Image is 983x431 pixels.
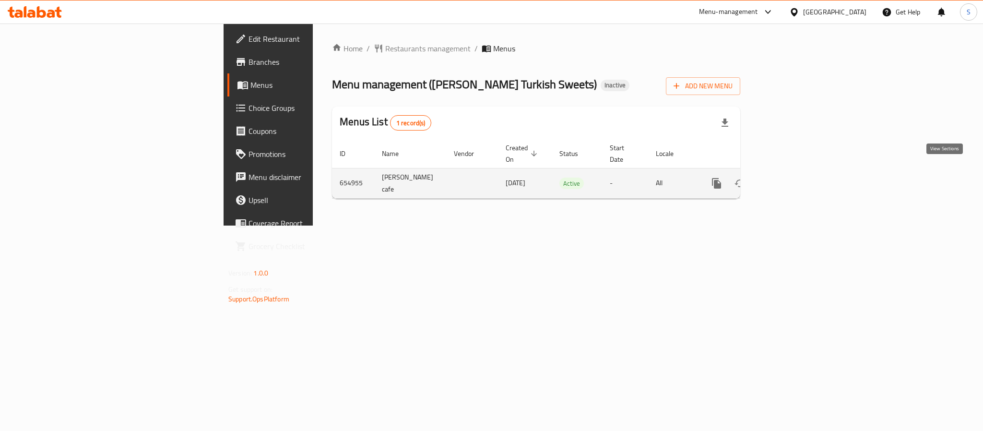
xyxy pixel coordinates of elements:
[698,139,805,168] th: Actions
[249,33,380,45] span: Edit Restaurant
[656,148,686,159] span: Locale
[454,148,486,159] span: Vendor
[803,7,866,17] div: [GEOGRAPHIC_DATA]
[474,43,478,54] li: /
[227,235,388,258] a: Grocery Checklist
[602,168,648,198] td: -
[705,172,728,195] button: more
[506,142,540,165] span: Created On
[249,102,380,114] span: Choice Groups
[227,189,388,212] a: Upsell
[227,212,388,235] a: Coverage Report
[559,148,591,159] span: Status
[249,194,380,206] span: Upsell
[674,80,733,92] span: Add New Menu
[374,43,471,54] a: Restaurants management
[390,115,432,131] div: Total records count
[249,217,380,229] span: Coverage Report
[666,77,740,95] button: Add New Menu
[249,240,380,252] span: Grocery Checklist
[648,168,698,198] td: All
[227,50,388,73] a: Branches
[382,148,411,159] span: Name
[493,43,515,54] span: Menus
[601,80,629,91] div: Inactive
[385,43,471,54] span: Restaurants management
[249,56,380,68] span: Branches
[249,148,380,160] span: Promotions
[699,6,758,18] div: Menu-management
[610,142,637,165] span: Start Date
[228,283,272,296] span: Get support on:
[332,139,805,199] table: enhanced table
[227,120,388,143] a: Coupons
[228,293,289,305] a: Support.OpsPlatform
[249,125,380,137] span: Coupons
[227,143,388,166] a: Promotions
[250,79,380,91] span: Menus
[559,178,584,189] div: Active
[332,43,740,54] nav: breadcrumb
[374,168,446,198] td: [PERSON_NAME] cafe
[713,111,736,134] div: Export file
[967,7,971,17] span: S
[391,119,431,128] span: 1 record(s)
[728,172,751,195] button: Change Status
[227,73,388,96] a: Menus
[253,267,268,279] span: 1.0.0
[332,73,597,95] span: Menu management ( [PERSON_NAME] Turkish Sweets )
[228,267,252,279] span: Version:
[227,96,388,120] a: Choice Groups
[340,148,358,159] span: ID
[506,177,525,189] span: [DATE]
[227,166,388,189] a: Menu disclaimer
[559,178,584,189] span: Active
[340,115,431,131] h2: Menus List
[249,171,380,183] span: Menu disclaimer
[227,27,388,50] a: Edit Restaurant
[601,81,629,89] span: Inactive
